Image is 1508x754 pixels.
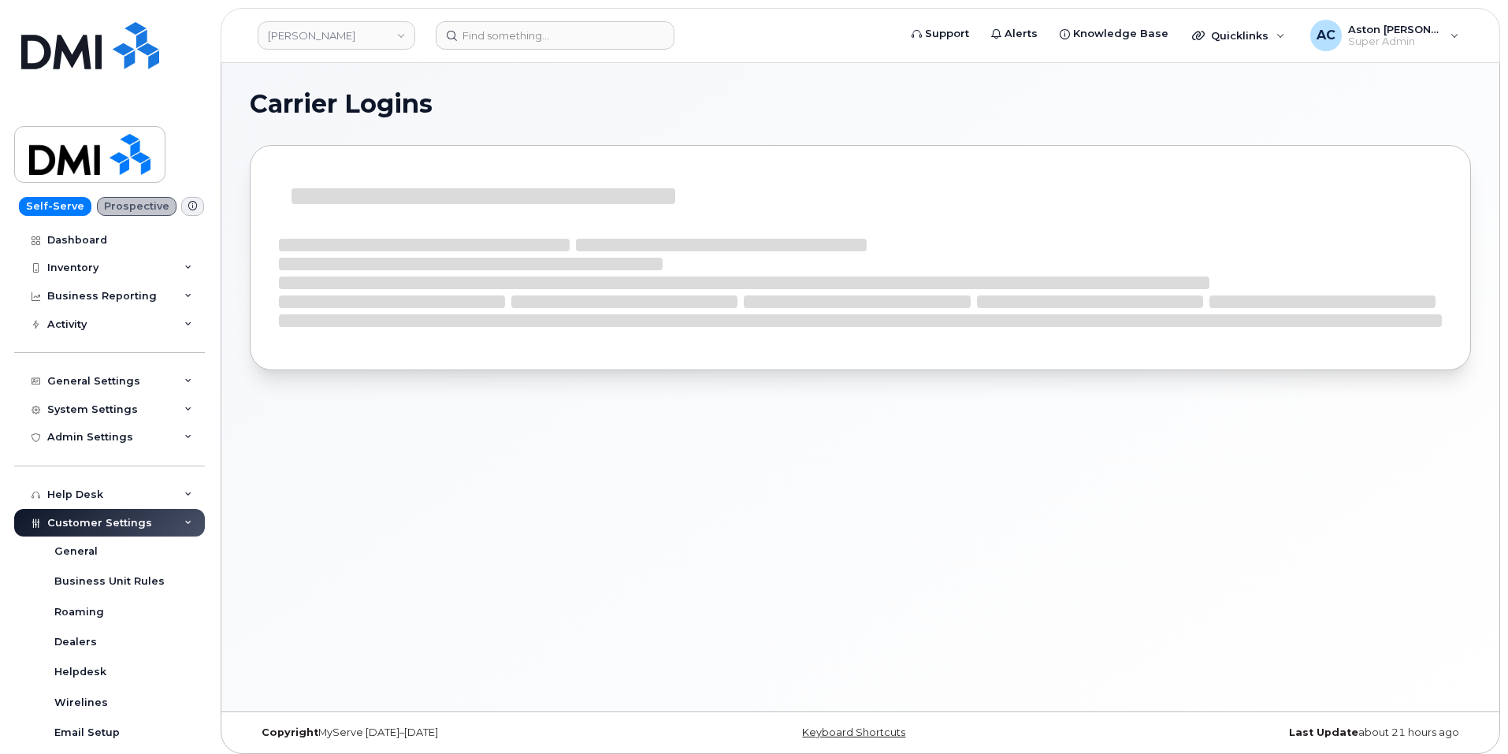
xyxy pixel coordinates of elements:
[802,726,905,738] a: Keyboard Shortcuts
[1289,726,1358,738] strong: Last Update
[1064,726,1471,739] div: about 21 hours ago
[262,726,318,738] strong: Copyright
[250,92,433,116] span: Carrier Logins
[250,726,657,739] div: MyServe [DATE]–[DATE]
